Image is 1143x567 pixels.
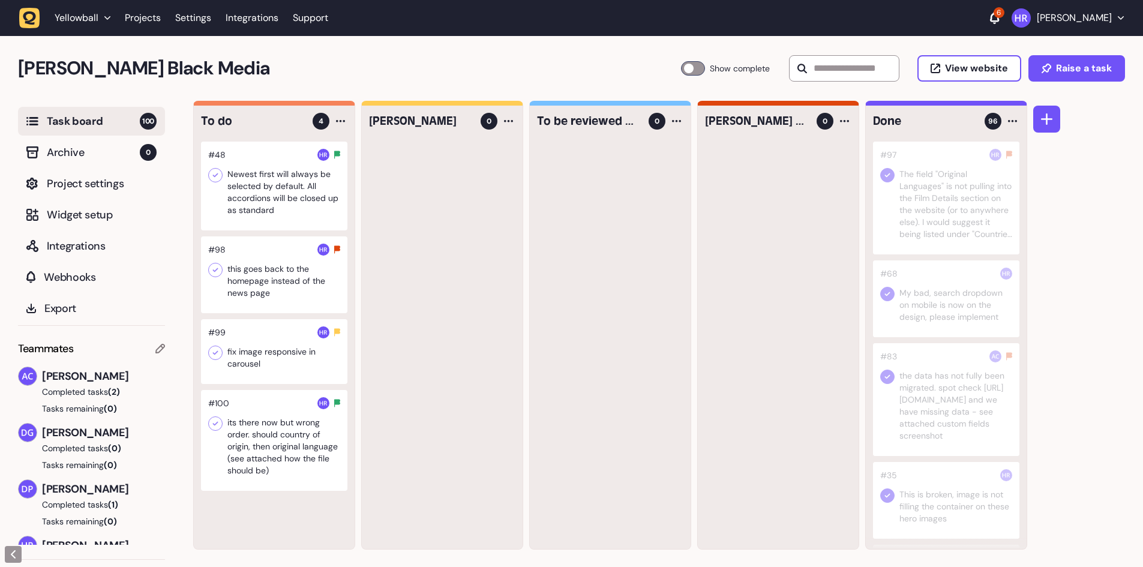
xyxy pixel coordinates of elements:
button: Task board100 [18,107,165,136]
img: Ameet Chohan [989,350,1001,362]
span: 96 [988,116,998,127]
button: Tasks remaining(0) [18,459,165,471]
span: 0 [823,116,827,127]
button: View website [917,55,1021,82]
img: Harry Robinson [989,149,1001,161]
span: Task board [47,113,140,130]
button: Yellowball [19,7,118,29]
h4: Done [873,113,976,130]
h2: Penny Black Media [18,54,681,83]
span: (0) [108,443,121,454]
img: Harry Robinson [1012,8,1031,28]
button: Completed tasks(2) [18,386,155,398]
span: Export [44,300,157,317]
h4: Harry [369,113,472,130]
div: 6 [994,7,1004,18]
span: [PERSON_NAME] [42,368,165,385]
img: Harry Robinson [317,326,329,338]
a: Support [293,12,328,24]
img: Dan Pearson [19,480,37,498]
h4: To do [201,113,304,130]
img: Harry Robinson [317,149,329,161]
span: 100 [140,113,157,130]
span: Teammates [18,340,74,357]
button: Raise a task [1028,55,1125,82]
button: Tasks remaining(0) [18,403,165,415]
span: Webhooks [44,269,157,286]
span: (0) [104,460,117,470]
span: (0) [104,403,117,414]
img: Harry Robinson [19,536,37,554]
span: 0 [140,144,157,161]
span: [PERSON_NAME] [42,537,165,554]
img: David Groombridge [19,424,37,442]
span: 0 [655,116,659,127]
span: Integrations [47,238,157,254]
img: Harry Robinson [1000,268,1012,280]
img: Harry Robinson [317,397,329,409]
a: Settings [175,7,211,29]
span: (2) [108,386,120,397]
span: Show complete [710,61,770,76]
span: Archive [47,144,140,161]
button: Project settings [18,169,165,198]
h4: To be reviewed by Yellowball [537,113,640,130]
span: Project settings [47,175,157,192]
img: Harry Robinson [1000,469,1012,481]
span: (1) [108,499,118,510]
span: 4 [319,116,323,127]
span: (0) [104,516,117,527]
button: Archive0 [18,138,165,167]
button: Export [18,294,165,323]
a: Integrations [226,7,278,29]
button: [PERSON_NAME] [1012,8,1124,28]
span: Widget setup [47,206,157,223]
span: [PERSON_NAME] [42,424,165,441]
span: [PERSON_NAME] [42,481,165,497]
a: Projects [125,7,161,29]
button: Webhooks [18,263,165,292]
h4: Ameet / Dan [705,113,808,130]
span: View website [945,64,1008,73]
p: [PERSON_NAME] [1037,12,1112,24]
button: Completed tasks(1) [18,499,155,511]
button: Tasks remaining(0) [18,515,165,527]
span: Raise a task [1056,64,1112,73]
img: Ameet Chohan [19,367,37,385]
span: Yellowball [55,12,98,24]
span: 0 [487,116,491,127]
button: Integrations [18,232,165,260]
img: Harry Robinson [317,244,329,256]
button: Completed tasks(0) [18,442,155,454]
button: Widget setup [18,200,165,229]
